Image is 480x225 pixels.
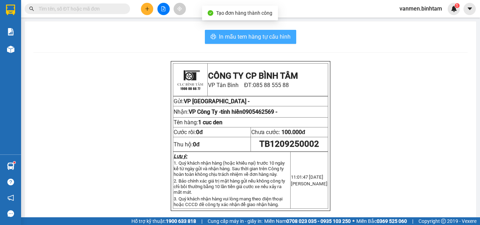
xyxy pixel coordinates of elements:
[264,217,351,225] span: Miền Nam
[291,181,327,186] span: [PERSON_NAME]
[259,139,319,149] span: TB1209250002
[356,217,407,225] span: Miền Bắc
[7,194,14,201] span: notification
[7,46,14,53] img: warehouse-icon
[7,210,14,217] span: message
[174,119,222,126] span: Tên hàng:
[210,34,216,40] span: printer
[13,40,79,47] span: VP [GEOGRAPHIC_DATA] -
[18,49,97,56] span: Dọc đường -
[174,196,282,207] span: 3. Quý khách nhận hàng vui lòng mang theo điện thoại hoặc CCCD đề công ty xác nhận để giao nhận h...
[166,218,196,224] strong: 1900 633 818
[174,98,184,105] span: Gửi:
[251,129,305,135] span: Chưa cước:
[291,174,323,180] span: 11:01:47 [DATE]
[281,129,305,135] span: 100.000đ
[13,161,15,164] sup: 1
[451,6,457,12] img: icon-new-feature
[7,163,14,170] img: warehouse-icon
[441,219,446,224] span: copyright
[174,108,277,115] span: Nhận:
[174,153,187,159] strong: Lưu ý:
[39,5,122,13] input: Tìm tên, số ĐT hoặc mã đơn
[3,49,97,56] span: Nhận:
[208,82,289,88] span: VP Tân Bình ĐT:
[131,217,196,225] span: Hỗ trợ kỹ thuật:
[196,129,203,135] span: 0đ
[216,10,272,16] span: Tạo đơn hàng thành công
[25,25,98,38] span: 085 88 555 88
[242,108,277,115] span: 0905462569 -
[377,218,407,224] strong: 0369 525 060
[174,178,285,195] span: 2. Bảo chính xác giá trị mặt hàng gửi nếu không công ty chỉ bồi thường bằng 10 lần tiền giá cước ...
[174,141,200,148] span: Thu hộ:
[145,6,150,11] span: plus
[201,217,202,225] span: |
[221,108,277,115] span: tính hiền
[174,3,186,15] button: aim
[6,5,15,15] img: logo-vxr
[412,217,413,225] span: |
[463,3,476,15] button: caret-down
[193,141,200,148] strong: 0đ
[174,160,285,177] span: 1. Quý khách nhận hàng (hoặc khiếu nại) trước 10 ngày kể từ ngày gửi và nhận hàng. Sau thời gian ...
[456,3,458,8] span: 1
[208,10,213,16] span: check-circle
[161,6,166,11] span: file-add
[219,32,291,41] span: In mẫu tem hàng tự cấu hình
[189,108,277,115] span: VP Công Ty -
[25,4,95,24] strong: CÔNG TY CP BÌNH TÂM
[208,217,262,225] span: Cung cấp máy in - giấy in:
[157,3,170,15] button: file-add
[352,220,355,223] span: ⚪️
[394,4,448,13] span: vanmen.binhtam
[174,129,203,135] span: Cước rồi:
[25,25,98,38] span: VP Tân Bình ĐT:
[29,6,34,11] span: search
[141,3,153,15] button: plus
[286,218,351,224] strong: 0708 023 035 - 0935 103 250
[184,98,249,105] span: VP [GEOGRAPHIC_DATA] -
[177,6,182,11] span: aim
[7,179,14,185] span: question-circle
[7,28,14,35] img: solution-icon
[208,71,298,81] strong: CÔNG TY CP BÌNH TÂM
[3,5,24,37] img: logo
[62,49,97,56] span: 0977336909 -
[467,6,473,12] span: caret-down
[198,119,222,126] span: 1 cuc den
[49,49,97,56] span: trang
[253,82,289,88] span: 085 88 555 88
[205,30,296,44] button: printerIn mẫu tem hàng tự cấu hình
[455,3,460,8] sup: 1
[174,64,206,95] img: logo
[3,40,13,47] span: Gửi:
